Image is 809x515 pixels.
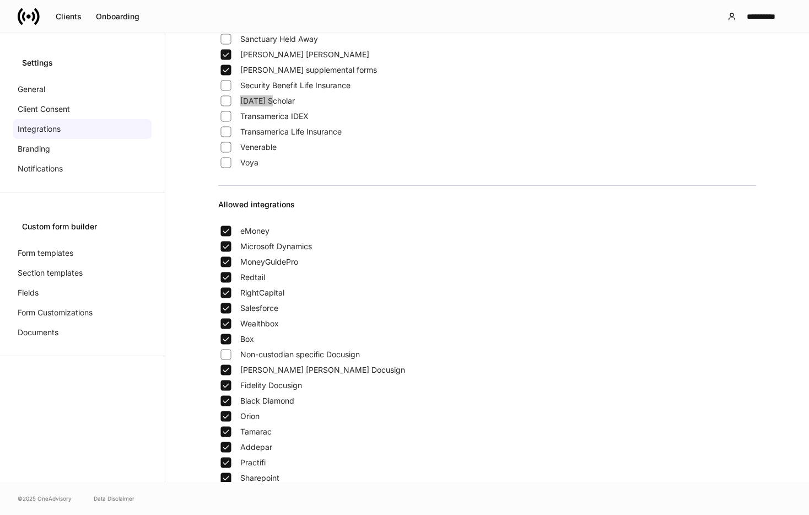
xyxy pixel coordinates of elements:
[240,442,272,453] span: Addepar
[13,303,152,323] a: Form Customizations
[13,119,152,139] a: Integrations
[240,364,405,375] span: [PERSON_NAME] [PERSON_NAME] Docusign
[240,49,369,60] span: [PERSON_NAME] [PERSON_NAME]
[13,79,152,99] a: General
[240,241,312,252] span: Microsoft Dynamics
[18,494,72,503] span: © 2025 OneAdvisory
[18,163,63,174] p: Notifications
[13,243,152,263] a: Form templates
[18,143,50,154] p: Branding
[18,104,70,115] p: Client Consent
[240,256,298,267] span: MoneyGuidePro
[13,323,152,342] a: Documents
[13,139,152,159] a: Branding
[240,111,309,122] span: Transamerica IDEX
[18,267,83,278] p: Section templates
[240,226,269,237] span: eMoney
[13,159,152,179] a: Notifications
[13,263,152,283] a: Section templates
[240,380,302,391] span: Fidelity Docusign
[218,199,756,223] div: Allowed integrations
[18,248,73,259] p: Form templates
[240,334,254,345] span: Box
[240,426,272,437] span: Tamarac
[22,57,143,68] div: Settings
[22,221,143,232] div: Custom form builder
[240,65,377,76] span: [PERSON_NAME] supplemental forms
[18,287,39,298] p: Fields
[96,13,139,20] div: Onboarding
[18,84,45,95] p: General
[94,494,134,503] a: Data Disclaimer
[240,395,294,406] span: Black Diamond
[13,99,152,119] a: Client Consent
[240,142,277,153] span: Venerable
[56,13,82,20] div: Clients
[240,272,265,283] span: Redtail
[18,307,93,318] p: Form Customizations
[240,457,266,468] span: Practifi
[240,473,279,484] span: Sharepoint
[240,126,342,137] span: Transamerica Life Insurance
[18,327,58,338] p: Documents
[240,95,295,106] span: [DATE] Scholar
[18,124,61,135] p: Integrations
[240,349,360,360] span: Non-custodian specific Docusign
[240,303,278,314] span: Salesforce
[13,283,152,303] a: Fields
[240,157,258,168] span: Voya
[48,8,89,25] button: Clients
[240,318,279,329] span: Wealthbox
[240,411,260,422] span: Orion
[240,34,318,45] span: Sanctuary Held Away
[240,80,350,91] span: Security Benefit Life Insurance
[89,8,147,25] button: Onboarding
[240,287,284,298] span: RightCapital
